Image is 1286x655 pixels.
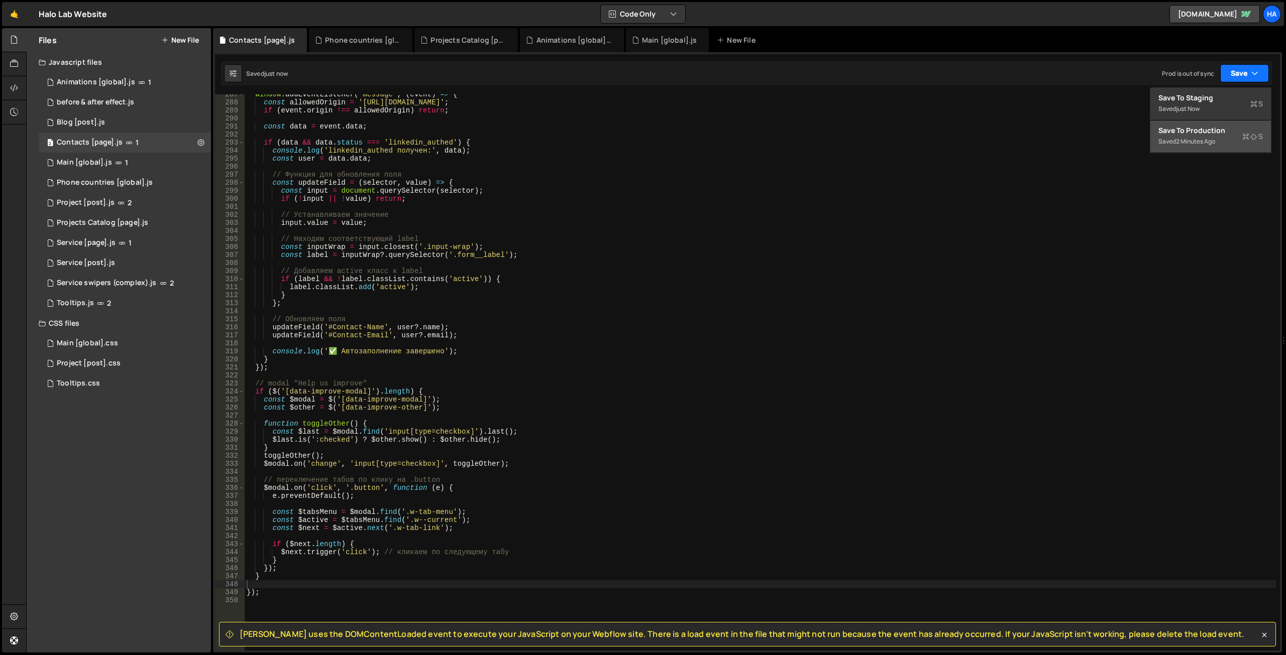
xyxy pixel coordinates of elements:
div: Main [global].js [642,35,697,45]
div: 330 [215,436,245,444]
div: 304 [215,227,245,235]
button: Code Only [601,5,685,23]
div: 320 [215,355,245,363]
span: 1 [125,159,128,167]
div: 313 [215,299,245,307]
span: S [1250,99,1263,109]
div: 826/10093.js [39,213,211,233]
div: 345 [215,556,245,564]
div: Service [page].js [57,238,116,247]
div: 347 [215,572,245,580]
div: Projects Catalog [page].js [431,35,506,45]
div: Save to Staging [1158,93,1263,103]
div: Saved [246,69,288,78]
div: Halo Lab Website [39,8,108,20]
div: 348 [215,580,245,588]
div: 826/2754.js [39,72,211,92]
div: 294 [215,147,245,155]
div: 826/18329.js [39,293,211,313]
div: 334 [215,468,245,476]
div: Main [global].css [57,339,118,348]
div: 338 [215,500,245,508]
a: Ha [1263,5,1281,23]
div: 321 [215,363,245,371]
div: 342 [215,532,245,540]
span: 2 [128,199,132,207]
div: Prod is out of sync [1162,69,1214,78]
div: 826/24828.js [39,173,211,193]
div: 301 [215,203,245,211]
span: 1 [148,78,151,86]
div: 297 [215,171,245,179]
div: 329 [215,428,245,436]
div: 826/19389.js [39,92,211,112]
button: Save to ProductionS Saved2 minutes ago [1150,120,1271,153]
div: just now [1176,104,1200,113]
div: 295 [215,155,245,163]
button: New File [161,36,199,44]
div: 290 [215,114,245,122]
div: 826/3053.css [39,333,211,353]
div: 826/1521.js [39,153,211,173]
div: 310 [215,275,245,283]
span: 1 [129,239,132,247]
div: 331 [215,444,245,452]
div: 2 minutes ago [1176,137,1215,146]
div: 305 [215,235,245,243]
div: 307 [215,251,245,259]
div: 288 [215,98,245,106]
div: 317 [215,331,245,339]
div: Tooltips.js [57,299,94,308]
div: 826/8793.js [39,273,211,293]
span: 2 [170,279,174,287]
div: 314 [215,307,245,315]
div: 333 [215,460,245,468]
div: 826/8916.js [39,193,211,213]
div: Blog [post].js [57,118,105,127]
div: 309 [215,267,245,275]
div: 346 [215,564,245,572]
div: 350 [215,596,245,604]
div: 826/9226.css [39,353,211,373]
button: Save [1220,64,1269,82]
div: 826/10500.js [39,233,211,253]
button: Save to StagingS Savedjust now [1150,88,1271,120]
span: S [1242,132,1263,142]
div: Projects Catalog [page].js [57,218,148,227]
div: 318 [215,339,245,347]
div: 332 [215,452,245,460]
div: 302 [215,211,245,219]
div: 826/1551.js [39,133,211,153]
div: 289 [215,106,245,114]
div: 291 [215,122,245,130]
div: Animations [global].js [537,35,612,45]
div: 315 [215,315,245,323]
span: 2 [47,140,53,148]
div: 306 [215,243,245,251]
div: 293 [215,139,245,147]
div: 323 [215,379,245,387]
div: 299 [215,187,245,195]
div: 296 [215,163,245,171]
div: Javascript files [27,52,211,72]
div: Service [post].js [57,258,115,268]
div: 341 [215,524,245,532]
div: 292 [215,130,245,139]
div: 312 [215,291,245,299]
div: 344 [215,548,245,556]
div: 343 [215,540,245,548]
div: 826/18335.css [39,373,211,394]
div: Service swipers (complex).js [57,279,156,288]
div: 340 [215,516,245,524]
div: 328 [215,420,245,428]
span: 2 [107,299,111,307]
div: 335 [215,476,245,484]
div: before & after effect.js [57,98,134,107]
div: 325 [215,396,245,404]
div: New File [717,35,759,45]
span: [PERSON_NAME] uses the DOMContentLoaded event to execute your JavaScript on your Webflow site. Th... [240,628,1244,639]
div: 287 [215,90,245,98]
div: Project [post].js [57,198,115,207]
div: Main [global].js [57,158,112,167]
